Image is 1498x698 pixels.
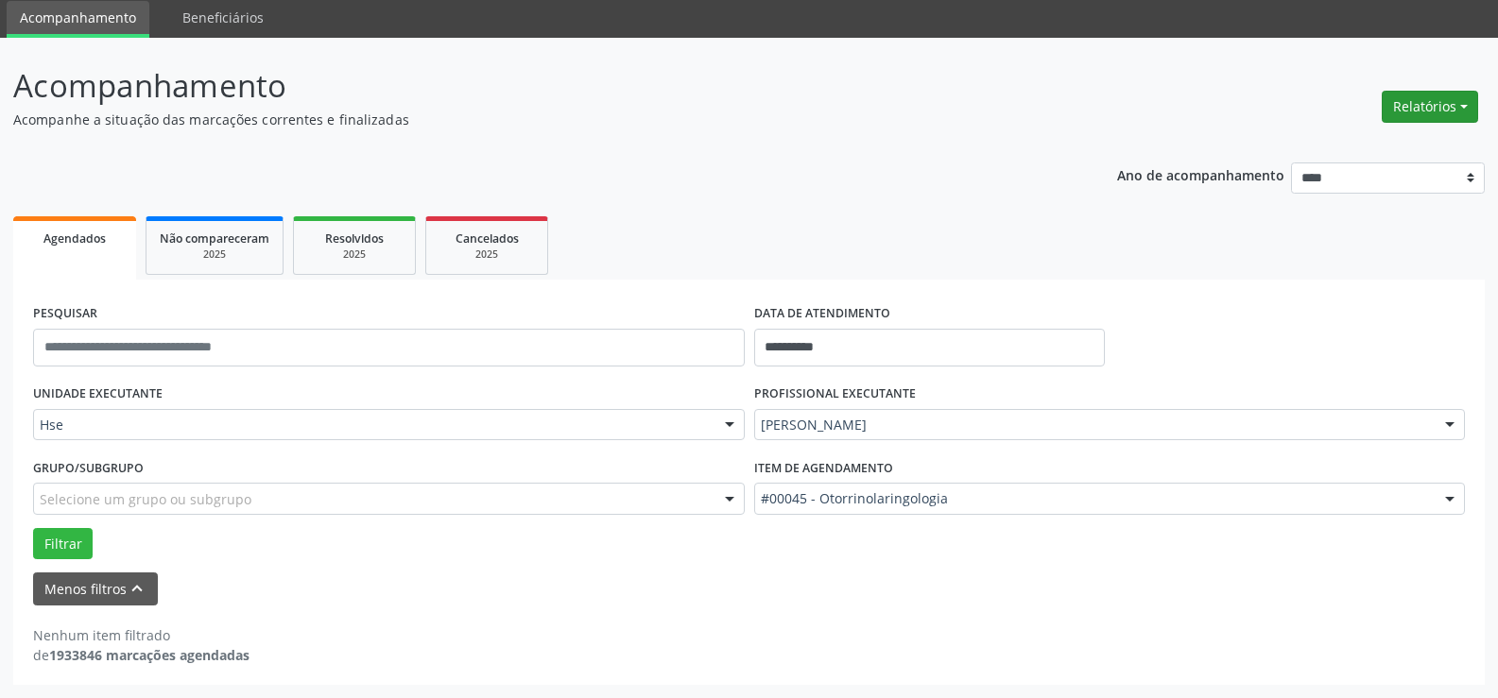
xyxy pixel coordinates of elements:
[439,247,534,262] div: 2025
[127,578,147,599] i: keyboard_arrow_up
[49,646,250,664] strong: 1933846 marcações agendadas
[1382,91,1478,123] button: Relatórios
[307,247,402,262] div: 2025
[33,625,250,645] div: Nenhum item filtrado
[754,299,890,329] label: DATA DE ATENDIMENTO
[160,230,269,247] span: Não compareceram
[13,110,1043,129] p: Acompanhe a situação das marcações correntes e finalizadas
[761,416,1427,434] span: [PERSON_NAME]
[43,230,106,247] span: Agendados
[754,453,893,483] label: Item de agendamento
[456,230,519,247] span: Cancelados
[33,299,97,329] label: PESQUISAR
[40,416,706,434] span: Hse
[325,230,384,247] span: Resolvidos
[761,489,1427,508] span: #00045 - Otorrinolaringologia
[160,247,269,262] div: 2025
[1117,162,1284,186] p: Ano de acompanhamento
[33,380,163,409] label: UNIDADE EXECUTANTE
[33,645,250,665] div: de
[7,1,149,38] a: Acompanhamento
[33,453,144,483] label: Grupo/Subgrupo
[169,1,277,34] a: Beneficiários
[33,528,93,560] button: Filtrar
[33,572,158,605] button: Menos filtroskeyboard_arrow_up
[13,62,1043,110] p: Acompanhamento
[40,489,251,509] span: Selecione um grupo ou subgrupo
[754,380,916,409] label: PROFISSIONAL EXECUTANTE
